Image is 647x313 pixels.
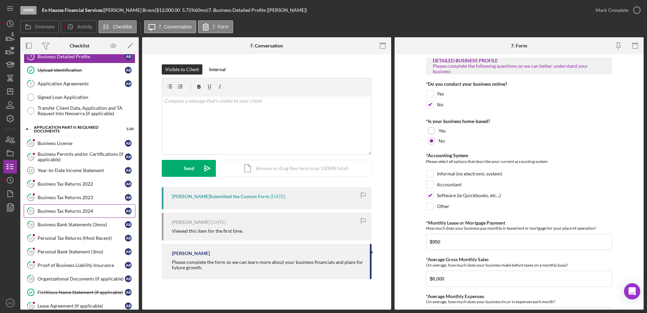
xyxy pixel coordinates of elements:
[156,7,182,13] div: $12,000.00
[29,141,33,145] tspan: 10
[24,77,135,90] a: 9Application AgreementsAB
[24,231,135,245] a: 17Personal Tax Returns (Most Recent)AB
[24,272,135,286] a: 20Organizational Documents (if applicable)AB
[206,64,229,75] button: Internal
[24,63,135,77] a: Upload IdentificationAB
[162,64,202,75] button: Visible to Client
[125,194,132,201] div: A B
[211,220,226,225] time: 2025-05-27 20:52
[38,263,125,268] div: Proof of Business Liability Insurance
[3,296,17,310] button: GS
[437,90,444,97] label: Yes
[38,290,125,295] div: Fictitious Name Statement (If applicable)
[24,90,135,104] a: Signed Loan Application
[30,81,32,86] tspan: 9
[437,203,449,210] label: Other
[24,258,135,272] a: 19Proof of Business Liability InsuranceAB
[125,275,132,282] div: A B
[207,7,307,13] div: | 7. Business Detailed Profile ([PERSON_NAME])
[589,3,644,17] button: Mark Complete
[38,141,125,146] div: Business License
[38,276,125,281] div: Organizational Documents (if applicable)
[198,20,233,33] button: 7. Form
[29,154,33,159] tspan: 11
[437,101,443,108] label: No
[195,7,207,13] div: 60 mo
[426,256,489,262] label: *Average Gross Monthly Sales
[125,208,132,214] div: A B
[29,222,33,227] tspan: 16
[113,24,132,29] label: Checklist
[38,222,125,227] div: Business Bank Statements (3mos)
[29,195,33,200] tspan: 14
[24,218,135,231] a: 16Business Bank Statements (3mos)AB
[38,168,125,173] div: Year-to-Date Income Statement
[125,67,132,74] div: A B
[437,181,462,188] label: Accountant
[439,128,446,133] label: Yes
[511,43,527,48] div: 7. Form
[433,63,605,74] div: Please complete the following questions so we can better understand your business
[24,204,135,218] a: 15Business Tax Returns 2024AB
[77,24,92,29] label: Activity
[144,20,196,33] button: 7. Conversation
[29,236,33,240] tspan: 17
[38,151,125,162] div: Business Permits and/or Certifications (if applicable)
[172,220,210,225] div: [PERSON_NAME]
[426,226,612,231] div: How much does your business pay monthly in lease/rent or mortgage for your place of operation?
[125,302,132,309] div: A B
[42,7,103,13] b: En Hausse Financial Services
[125,221,132,228] div: A B
[426,81,612,87] div: *Do you conduct your business online?
[125,235,132,242] div: A B
[29,304,33,308] tspan: 22
[184,160,194,177] div: Send
[29,276,33,281] tspan: 20
[172,228,243,234] div: Viewed this item for the first time.
[38,249,125,254] div: Personal Bank Statement (3mo)
[213,24,229,29] label: 7. Form
[125,53,132,60] div: A B
[165,64,199,75] div: Visible to Client
[24,137,135,150] a: 10Business LicenseAB
[159,24,192,29] label: 7. Conversation
[29,249,33,254] tspan: 18
[172,194,269,199] div: [PERSON_NAME] Submitted the Custom Form
[38,105,135,116] div: Transfer Client Data, Application and TA Request Into Neoserra (if applicable)
[426,220,505,226] label: *Monthly Lease or Mortgage Payment
[29,263,33,267] tspan: 19
[433,58,605,63] div: DETAILED BUSINESS PROFILE
[24,286,135,299] a: Fictitious Name Statement (If applicable)AB
[104,7,156,13] div: [PERSON_NAME] Bravo |
[24,104,135,118] a: Transfer Client Data, Application and TA Request Into Neoserra (if applicable)
[38,81,125,86] div: Application Agreements
[437,192,501,199] label: Software (ie Quickbooks, etc...)
[24,245,135,258] a: 18Personal Bank Statement (3mo)AB
[125,167,132,174] div: A B
[38,181,125,187] div: Business Tax Returns 2022
[182,7,195,13] div: 5.75 %
[38,54,125,59] div: Business Detailed Profile
[20,20,59,33] button: Overview
[38,95,135,100] div: Signed Loan Application
[209,64,226,75] div: Internal
[426,299,612,304] div: On average, how much does your business incur in expenses each month?
[426,158,612,167] div: Please select all options that describe your current accounting system
[426,119,612,124] div: *Is your business home-based?
[125,181,132,187] div: A B
[439,138,445,144] label: No
[8,301,13,305] text: GS
[38,303,125,309] div: Lease Agreement (if applicable)
[250,43,283,48] div: 7. Conversation
[29,182,33,186] tspan: 13
[24,191,135,204] a: 14Business Tax Returns 2023AB
[30,54,32,59] tspan: 7
[125,153,132,160] div: A B
[426,263,612,268] div: On average, how much does your business make before taxes on a monthly basis?
[125,262,132,269] div: A B
[624,283,640,299] div: Open Intercom Messenger
[125,289,132,296] div: A B
[98,20,137,33] button: Checklist
[172,259,363,270] div: Please complete the form so we can learn more about your business financials and plans for future...
[34,125,117,133] div: Application Part II: Required Documents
